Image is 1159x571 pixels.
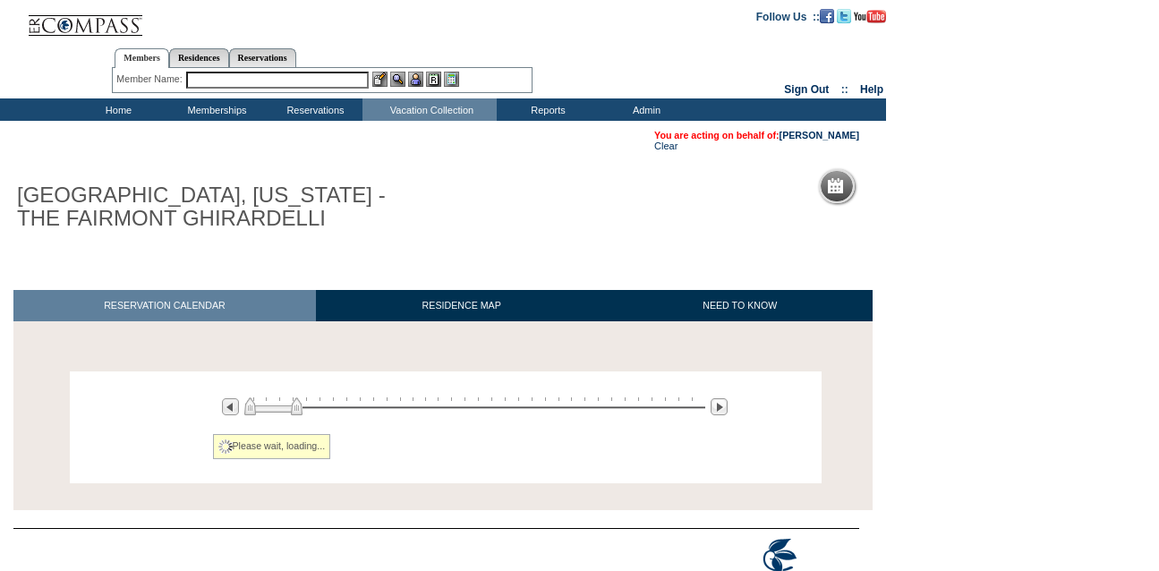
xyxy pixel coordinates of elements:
[372,72,388,87] img: b_edit.gif
[166,98,264,121] td: Memberships
[837,9,851,23] img: Follow us on Twitter
[116,72,185,87] div: Member Name:
[444,72,459,87] img: b_calculator.gif
[820,10,834,21] a: Become our fan on Facebook
[13,290,316,321] a: RESERVATION CALENDAR
[169,48,229,67] a: Residences
[850,181,987,192] h5: Reservation Calendar
[67,98,166,121] td: Home
[316,290,608,321] a: RESIDENCE MAP
[654,141,678,151] a: Clear
[854,10,886,23] img: Subscribe to our YouTube Channel
[784,83,829,96] a: Sign Out
[408,72,423,87] img: Impersonate
[218,439,233,454] img: spinner2.gif
[780,130,859,141] a: [PERSON_NAME]
[264,98,362,121] td: Reservations
[213,434,331,459] div: Please wait, loading...
[607,290,873,321] a: NEED TO KNOW
[222,398,239,415] img: Previous
[390,72,405,87] img: View
[711,398,728,415] img: Next
[654,130,859,141] span: You are acting on behalf of:
[229,48,296,67] a: Reservations
[756,9,820,23] td: Follow Us ::
[13,180,414,234] h1: [GEOGRAPHIC_DATA], [US_STATE] - THE FAIRMONT GHIRARDELLI
[841,83,848,96] span: ::
[426,72,441,87] img: Reservations
[497,98,595,121] td: Reports
[595,98,694,121] td: Admin
[860,83,883,96] a: Help
[115,48,169,68] a: Members
[854,10,886,21] a: Subscribe to our YouTube Channel
[837,10,851,21] a: Follow us on Twitter
[362,98,497,121] td: Vacation Collection
[820,9,834,23] img: Become our fan on Facebook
